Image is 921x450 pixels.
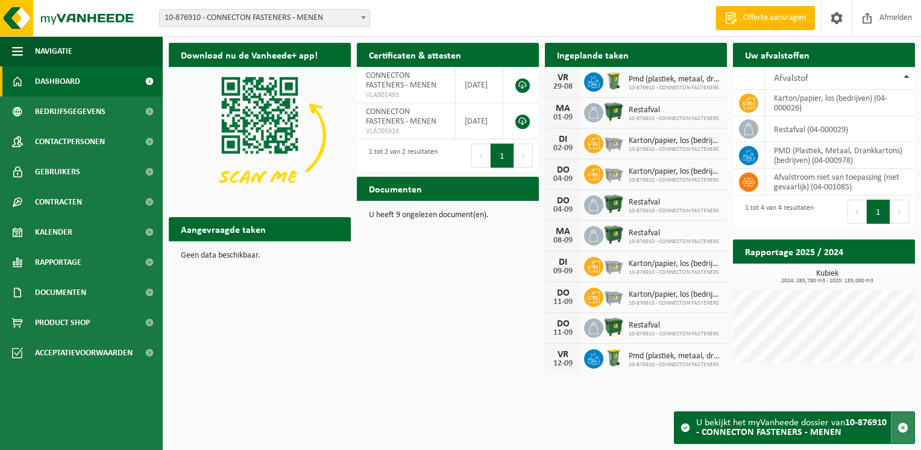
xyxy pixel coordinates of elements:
[847,200,867,224] button: Previous
[35,187,82,217] span: Contracten
[765,142,915,169] td: PMD (Plastiek, Metaal, Drankkartons) (bedrijven) (04-000978)
[733,239,855,263] h2: Rapportage 2025 / 2024
[551,196,575,206] div: DO
[551,227,575,236] div: MA
[629,75,721,84] span: Pmd (plastiek, metaal, drankkartons) (bedrijven)
[740,12,809,24] span: Offerte aanvragen
[551,319,575,329] div: DO
[551,288,575,298] div: DO
[551,298,575,306] div: 11-09
[471,144,491,168] button: Previous
[551,135,575,144] div: DI
[825,263,914,287] a: Bekijk rapportage
[169,67,351,204] img: Download de VHEPlus App
[629,361,721,369] span: 10-876910 - CONNECTON FASTENERS
[35,127,105,157] span: Contactpersonen
[629,352,721,361] span: Pmd (plastiek, metaal, drankkartons) (bedrijven)
[35,217,72,247] span: Kalender
[35,247,81,277] span: Rapportage
[629,167,721,177] span: Karton/papier, los (bedrijven)
[733,43,822,66] h2: Uw afvalstoffen
[551,113,575,122] div: 01-09
[603,286,624,306] img: WB-2500-GAL-GY-01
[715,6,815,30] a: Offerte aanvragen
[867,200,890,224] button: 1
[603,255,624,276] img: WB-2500-GAL-GY-01
[629,198,719,208] span: Restafval
[603,132,624,153] img: WB-2500-GAL-GY-01
[739,270,915,284] h3: Kubiek
[629,229,719,238] span: Restafval
[366,127,446,136] span: VLA705914
[765,90,915,116] td: karton/papier, los (bedrijven) (04-000026)
[603,101,624,122] img: WB-1100-HPE-GN-01
[629,331,719,338] span: 10-876910 - CONNECTON FASTENERS
[551,165,575,175] div: DO
[514,144,533,168] button: Next
[551,206,575,214] div: 04-09
[629,84,721,92] span: 10-876910 - CONNECTON FASTENERS
[181,252,339,260] p: Geen data beschikbaar.
[603,71,624,91] img: WB-0240-HPE-GN-50
[366,107,436,126] span: CONNECTON FASTENERS - MENEN
[169,217,278,241] h2: Aangevraagde taken
[629,321,719,331] span: Restafval
[551,83,575,91] div: 29-08
[551,73,575,83] div: VR
[629,269,721,276] span: 10-876910 - CONNECTON FASTENERS
[35,157,80,187] span: Gebruikers
[366,71,436,90] span: CONNECTON FASTENERS - MENEN
[456,67,503,103] td: [DATE]
[491,144,514,168] button: 1
[765,169,915,195] td: afvalstroom niet van toepassing (niet gevaarlijk) (04-001085)
[551,267,575,276] div: 09-09
[160,10,369,27] span: 10-876910 - CONNECTON FASTENERS - MENEN
[629,106,719,115] span: Restafval
[551,104,575,113] div: MA
[551,258,575,267] div: DI
[629,115,719,122] span: 10-876910 - CONNECTON FASTENERS
[696,418,887,437] strong: 10-876910 - CONNECTON FASTENERS - MENEN
[551,144,575,153] div: 02-09
[551,236,575,245] div: 08-09
[739,278,915,284] span: 2024: 285,780 m3 - 2025: 185,000 m3
[551,175,575,183] div: 04-09
[35,308,90,338] span: Product Shop
[169,43,330,66] h2: Download nu de Vanheede+ app!
[357,43,473,66] h2: Certificaten & attesten
[35,97,105,127] span: Bedrijfsgegevens
[603,224,624,245] img: WB-1100-HPE-GN-01
[551,360,575,368] div: 12-09
[696,412,891,443] div: U bekijkt het myVanheede dossier van
[629,259,721,269] span: Karton/papier, los (bedrijven)
[551,350,575,360] div: VR
[35,66,80,97] span: Dashboard
[35,338,133,368] span: Acceptatievoorwaarden
[629,290,721,300] span: Karton/papier, los (bedrijven)
[603,163,624,183] img: WB-2500-GAL-GY-01
[629,177,721,184] span: 10-876910 - CONNECTON FASTENERS
[629,136,721,146] span: Karton/papier, los (bedrijven)
[35,277,86,308] span: Documenten
[369,211,527,220] p: U heeft 9 ongelezen document(en).
[629,300,721,307] span: 10-876910 - CONNECTON FASTENERS
[765,116,915,142] td: restafval (04-000029)
[603,194,624,214] img: WB-1100-HPE-GN-01
[551,329,575,337] div: 11-09
[629,208,719,215] span: 10-876910 - CONNECTON FASTENERS
[629,238,719,246] span: 10-876910 - CONNECTON FASTENERS
[603,317,624,337] img: WB-1100-HPE-GN-01
[357,177,434,200] h2: Documenten
[545,43,641,66] h2: Ingeplande taken
[603,347,624,368] img: WB-0240-HPE-GN-50
[629,146,721,153] span: 10-876910 - CONNECTON FASTENERS
[35,36,72,66] span: Navigatie
[456,103,503,139] td: [DATE]
[774,74,808,83] span: Afvalstof
[159,9,370,27] span: 10-876910 - CONNECTON FASTENERS - MENEN
[739,198,814,225] div: 1 tot 4 van 4 resultaten
[366,90,446,100] span: VLA901493
[890,200,909,224] button: Next
[363,142,438,169] div: 1 tot 2 van 2 resultaten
